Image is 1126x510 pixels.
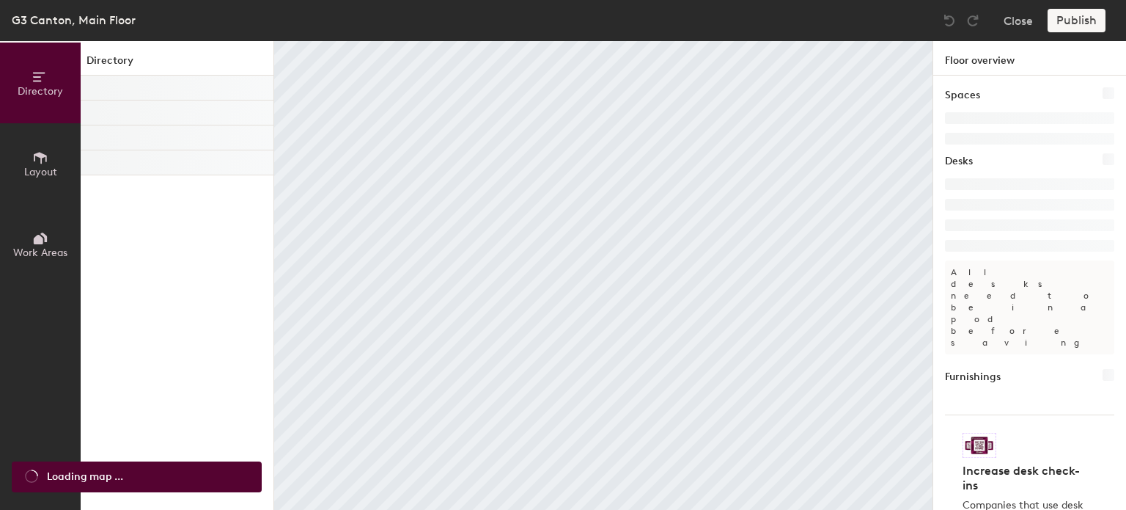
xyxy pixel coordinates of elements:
h1: Directory [81,53,273,76]
canvas: Map [274,41,932,510]
span: Layout [24,166,57,178]
h1: Desks [945,153,973,170]
span: Loading map ... [47,469,123,485]
span: Work Areas [13,247,67,259]
h1: Furnishings [945,369,1001,385]
button: Close [1004,9,1033,32]
h1: Floor overview [933,41,1126,76]
img: Sticker logo [963,433,996,458]
h1: Spaces [945,87,980,103]
h4: Increase desk check-ins [963,464,1088,493]
img: Undo [942,13,957,28]
span: Directory [18,85,63,98]
p: All desks need to be in a pod before saving [945,261,1114,354]
img: Redo [965,13,980,28]
div: G3 Canton, Main Floor [12,11,136,29]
